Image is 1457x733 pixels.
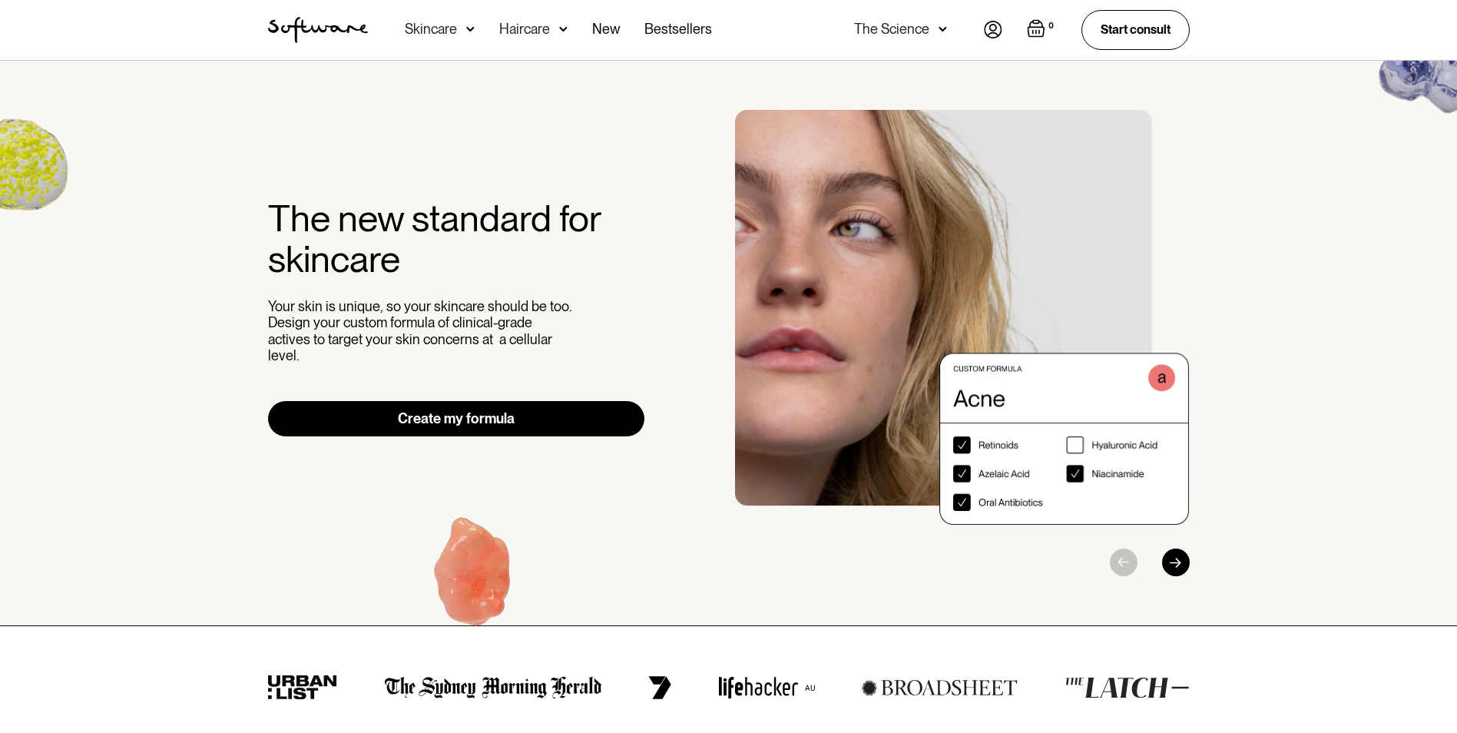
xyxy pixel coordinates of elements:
[862,679,1018,696] img: broadsheet logo
[559,22,568,37] img: arrow down
[379,489,570,677] img: Hydroquinone (skin lightening agent)
[268,198,645,280] h2: The new standard for skincare
[1027,19,1057,41] a: Open empty cart
[499,22,550,37] div: Haircare
[268,298,575,364] p: Your skin is unique, so your skincare should be too. Design your custom formula of clinical-grade...
[268,401,645,436] a: Create my formula
[718,676,815,699] img: lifehacker logo
[1045,19,1057,33] div: 0
[1065,677,1189,698] img: the latch logo
[1162,549,1190,576] div: Next slide
[939,22,947,37] img: arrow down
[268,675,338,700] img: urban list logo
[268,17,368,43] a: home
[466,22,475,37] img: arrow down
[854,22,929,37] div: The Science
[735,110,1190,525] div: 1 / 3
[1081,10,1190,49] a: Start consult
[405,22,457,37] div: Skincare
[385,676,602,699] img: the Sydney morning herald logo
[268,17,368,43] img: Software Logo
